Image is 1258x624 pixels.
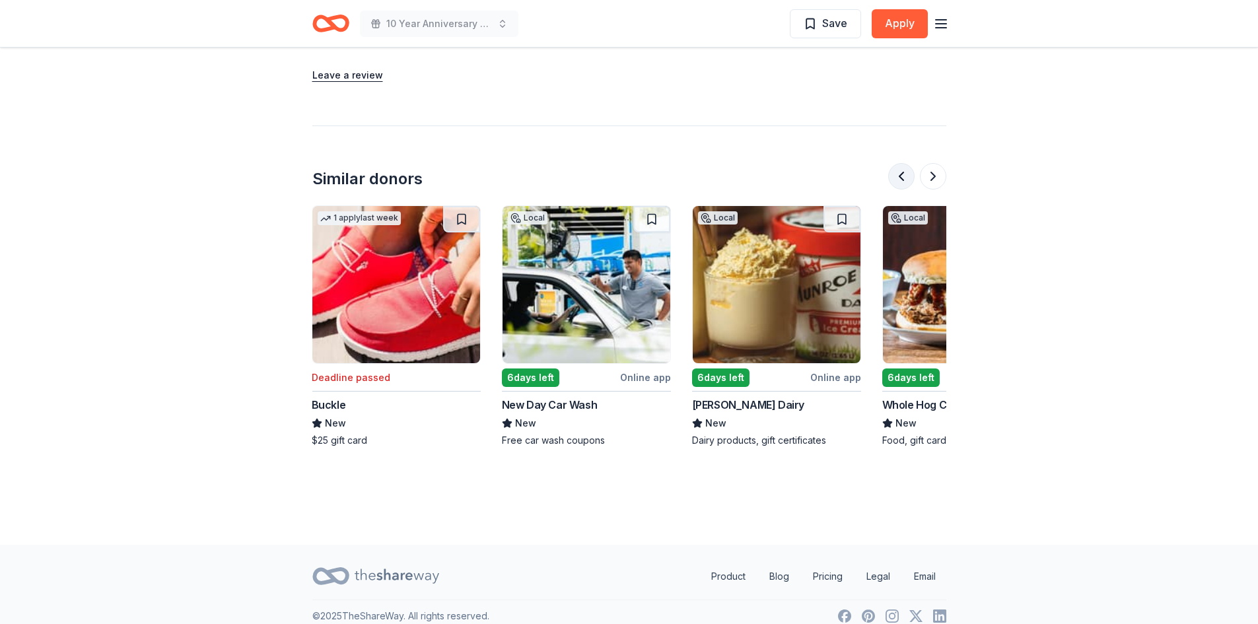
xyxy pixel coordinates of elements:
p: © 2025 TheShareWay. All rights reserved. [312,608,489,624]
div: $25 gift card [312,434,481,447]
div: Online app [810,369,861,386]
span: New [705,415,726,431]
div: Similar donors [312,168,423,190]
span: Save [822,15,847,32]
div: Buckle [312,397,346,413]
img: Image for Munroe Dairy [693,206,860,363]
button: Leave a review [312,67,383,83]
button: 10 Year Anniversary event [360,11,518,37]
div: 1 apply last week [318,211,401,225]
button: Save [790,9,861,38]
a: Legal [856,563,901,590]
img: Image for Buckle [312,206,480,363]
div: New Day Car Wash [502,397,598,413]
span: New [895,415,917,431]
div: Online app [620,369,671,386]
div: Local [888,211,928,225]
div: Whole Hog Café [882,397,963,413]
button: Apply [872,9,928,38]
div: Dairy products, gift certificates [692,434,861,447]
div: Local [508,211,547,225]
div: 6 days left [502,368,559,387]
div: Food, gift card, merchandise [882,434,1051,447]
a: Email [903,563,946,590]
span: New [325,415,346,431]
a: Blog [759,563,800,590]
div: [PERSON_NAME] Dairy [692,397,804,413]
span: New [515,415,536,431]
img: Image for New Day Car Wash [503,206,670,363]
a: Image for New Day Car WashLocal6days leftOnline appNew Day Car WashNewFree car wash coupons [502,205,671,447]
a: Image for Whole Hog CaféLocal6days leftWhole Hog CaféNewFood, gift card, merchandise [882,205,1051,447]
span: 10 Year Anniversary event [386,16,492,32]
div: Free car wash coupons [502,434,671,447]
a: Image for Munroe DairyLocal6days leftOnline app[PERSON_NAME] DairyNewDairy products, gift certifi... [692,205,861,447]
div: Deadline passed [312,370,390,386]
div: 6 days left [882,368,940,387]
a: Home [312,8,349,39]
nav: quick links [701,563,946,590]
a: Product [701,563,756,590]
div: 6 days left [692,368,750,387]
div: Local [698,211,738,225]
img: Image for Whole Hog Café [883,206,1051,363]
a: Pricing [802,563,853,590]
a: Image for Buckle1 applylast weekDeadline passedBuckleNew$25 gift card [312,205,481,447]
